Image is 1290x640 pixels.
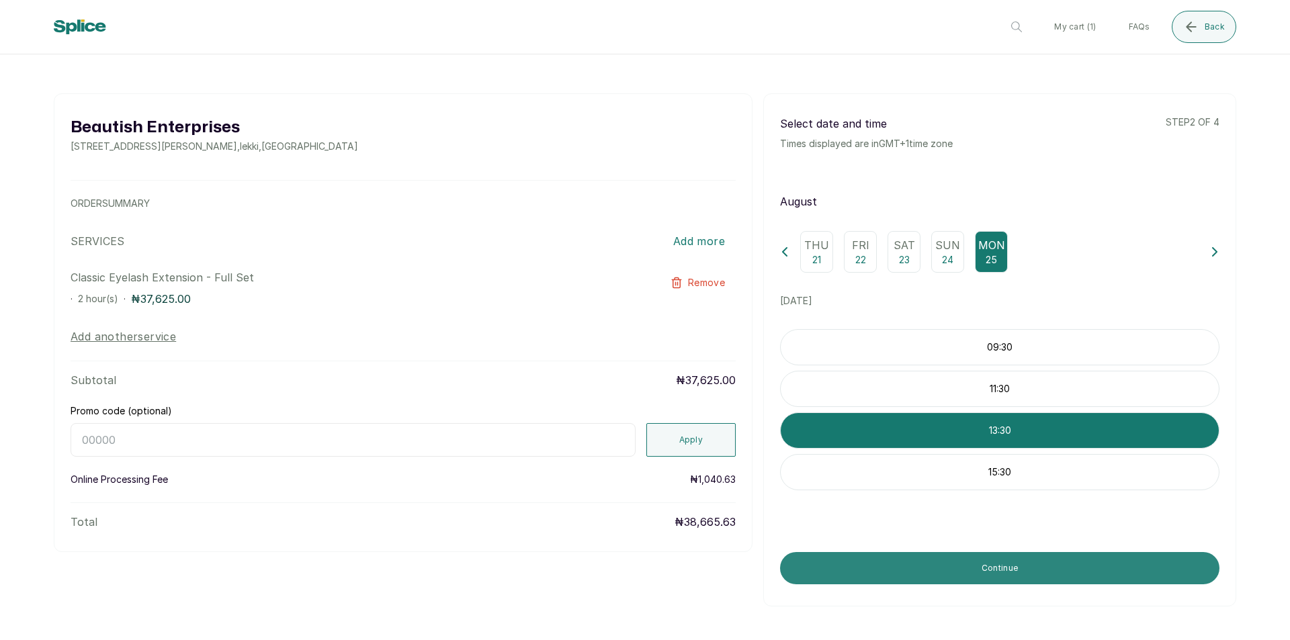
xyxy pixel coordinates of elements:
input: 00000 [71,423,636,457]
p: Select date and time [780,116,953,132]
p: Times displayed are in GMT+1 time zone [780,137,953,150]
p: August [780,193,1219,210]
p: 09:30 [781,340,1219,354]
button: Continue [780,552,1219,584]
p: 11:30 [781,382,1219,396]
p: 25 [986,253,997,267]
button: Back [1172,11,1236,43]
p: 24 [942,253,953,267]
label: Promo code (optional) [71,404,172,418]
p: 23 [899,253,910,267]
button: FAQs [1118,11,1161,43]
h2: Beautish Enterprises [71,116,358,140]
p: Sat [894,237,915,253]
button: Remove [660,269,736,296]
p: Mon [978,237,1005,253]
p: Sun [935,237,960,253]
p: Total [71,514,97,530]
p: 15:30 [781,465,1219,479]
span: 2 hour(s) [78,293,118,304]
span: Remove [688,276,725,289]
p: ₦37,625.00 [131,291,191,307]
p: Thu [804,237,829,253]
p: Subtotal [71,372,116,388]
span: 1,040.63 [698,473,736,485]
p: SERVICES [71,233,124,249]
p: 13:30 [781,424,1219,437]
p: 21 [812,253,821,267]
span: Back [1205,21,1225,32]
p: ₦37,625.00 [676,372,736,388]
button: Add anotherservice [71,328,176,345]
p: ₦38,665.63 [675,514,736,530]
p: ₦ [690,473,736,486]
p: Fri [852,237,869,253]
button: My cart (1) [1043,11,1107,43]
p: step 2 of 4 [1166,116,1219,129]
p: Classic Eyelash Extension - Full Set [71,269,603,285]
p: [STREET_ADDRESS][PERSON_NAME] , lekki , [GEOGRAPHIC_DATA] [71,140,358,153]
p: 22 [855,253,866,267]
p: Online Processing Fee [71,473,168,486]
div: · · [71,291,603,307]
p: ORDER SUMMARY [71,197,736,210]
button: Apply [646,423,736,457]
button: Add more [662,226,736,256]
p: [DATE] [780,294,1219,308]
